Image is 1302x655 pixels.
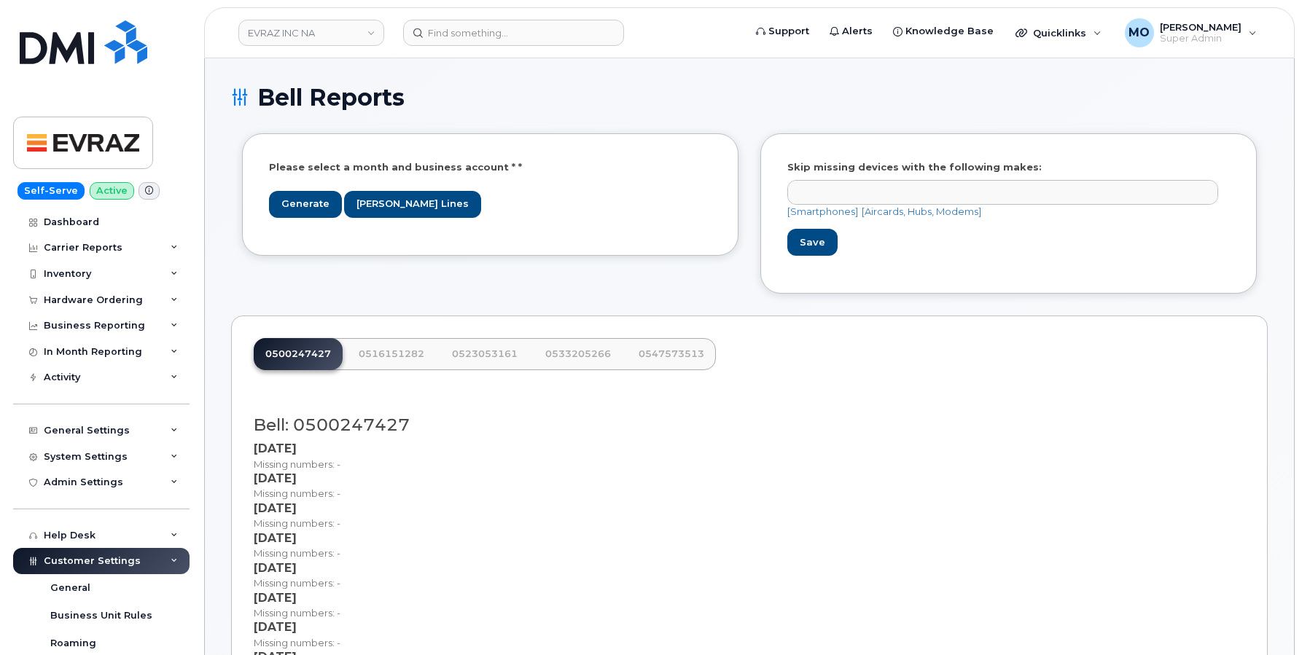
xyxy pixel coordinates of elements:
[269,160,522,174] label: Please select a month and business account * *
[254,442,297,455] span: [DATE]
[254,636,1245,650] div: Missing numbers: -
[254,576,1245,590] div: Missing numbers: -
[862,205,981,217] a: [Aircards, Hubs, Modems]
[440,338,529,370] a: 0523053161
[254,416,1245,434] h3: Bell: 0500247427
[787,205,858,217] a: [Smartphones]
[254,606,1245,620] div: Missing numbers: -
[254,338,343,370] a: 0500247427
[254,458,1245,471] div: Missing numbers: -
[231,85,1268,110] h1: Bell Reports
[787,160,1042,174] label: Skip missing devices with the following makes:
[627,338,716,370] a: 0547573513
[254,546,1245,560] div: Missing numbers: -
[254,531,297,545] span: [DATE]
[787,229,838,256] button: Save
[254,620,297,634] span: [DATE]
[347,338,436,370] a: 0516151282
[254,591,297,605] span: [DATE]
[269,191,342,218] button: Generate
[534,338,623,370] a: 0533205266
[254,517,1245,530] div: Missing numbers: -
[254,561,297,575] span: [DATE]
[254,471,297,485] span: [DATE]
[254,501,297,515] span: [DATE]
[254,487,1245,501] div: Missing numbers: -
[344,191,481,218] button: [PERSON_NAME] Lines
